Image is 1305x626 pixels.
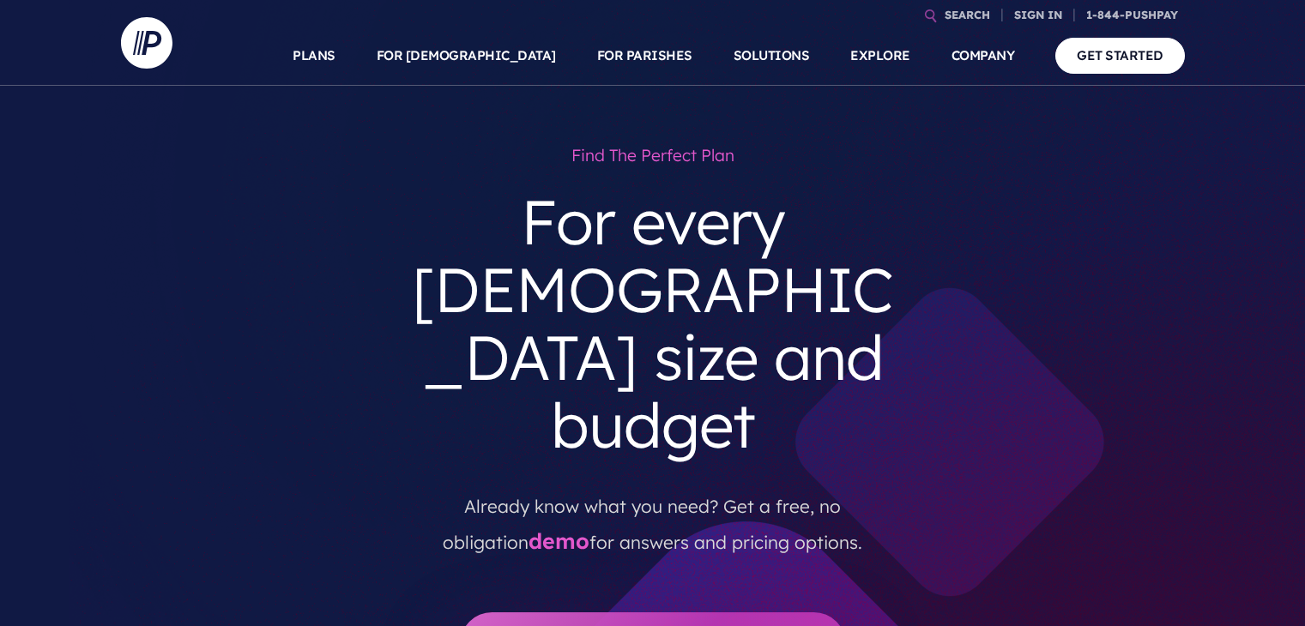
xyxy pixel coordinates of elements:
a: FOR [DEMOGRAPHIC_DATA] [377,26,556,86]
h1: Find the perfect plan [394,137,912,174]
a: COMPANY [952,26,1015,86]
a: EXPLORE [850,26,910,86]
a: PLANS [293,26,335,86]
a: FOR PARISHES [597,26,692,86]
p: Already know what you need? Get a free, no obligation for answers and pricing options. [407,473,899,561]
a: demo [529,527,589,554]
h3: For every [DEMOGRAPHIC_DATA] size and budget [394,174,912,473]
a: GET STARTED [1055,38,1185,73]
a: SOLUTIONS [734,26,810,86]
